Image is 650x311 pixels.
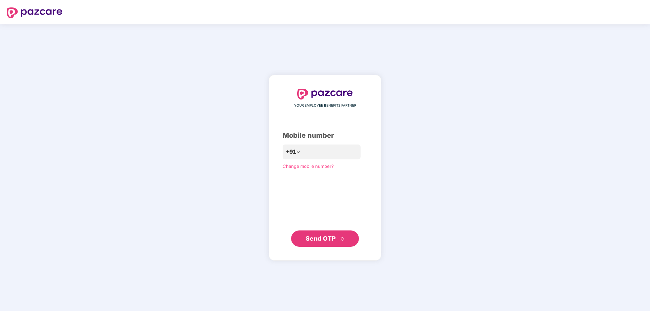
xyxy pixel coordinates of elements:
[286,148,296,156] span: +91
[306,235,336,242] span: Send OTP
[296,150,300,154] span: down
[291,230,359,247] button: Send OTPdouble-right
[297,89,353,99] img: logo
[283,130,367,141] div: Mobile number
[283,163,334,169] a: Change mobile number?
[294,103,356,108] span: YOUR EMPLOYEE BENEFITS PARTNER
[340,237,345,241] span: double-right
[7,7,62,18] img: logo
